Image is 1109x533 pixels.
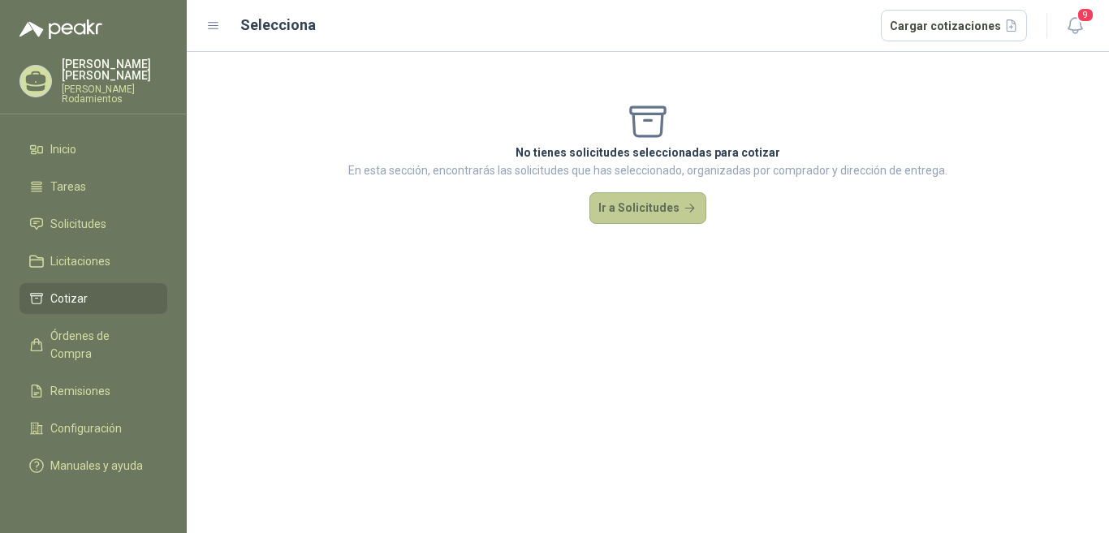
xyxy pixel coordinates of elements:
h2: Selecciona [240,14,316,37]
span: Solicitudes [50,215,106,233]
span: Tareas [50,178,86,196]
a: Solicitudes [19,208,167,239]
a: Configuración [19,413,167,444]
span: 9 [1077,7,1094,23]
a: Inicio [19,134,167,165]
span: Cotizar [50,290,88,307]
p: No tienes solicitudes seleccionadas para cotizar [348,144,947,161]
p: En esta sección, encontrarás las solicitudes que has seleccionado, organizadas por comprador y di... [348,161,947,179]
span: Inicio [50,140,76,158]
span: Remisiones [50,382,110,400]
a: Órdenes de Compra [19,320,167,369]
span: Órdenes de Compra [50,327,152,363]
img: Logo peakr [19,19,102,39]
a: Tareas [19,171,167,202]
a: Cotizar [19,283,167,314]
span: Manuales y ayuda [50,457,143,475]
span: Licitaciones [50,252,110,270]
button: 9 [1060,11,1090,41]
span: Configuración [50,419,122,437]
p: [PERSON_NAME] [PERSON_NAME] [62,58,167,81]
a: Licitaciones [19,246,167,277]
button: Ir a Solicitudes [589,192,706,225]
a: Manuales y ayuda [19,450,167,481]
button: Cargar cotizaciones [881,10,1028,42]
p: [PERSON_NAME] Rodamientos [62,84,167,104]
a: Remisiones [19,376,167,406]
